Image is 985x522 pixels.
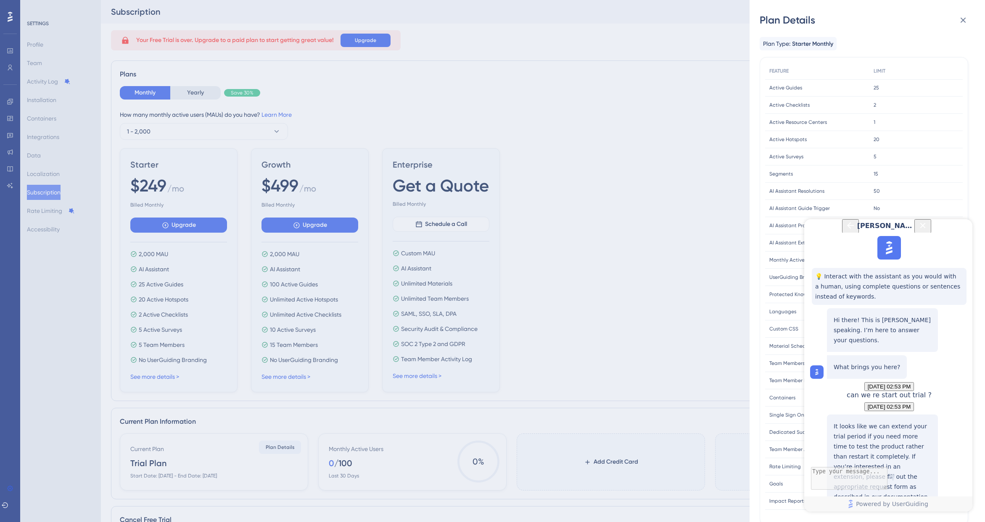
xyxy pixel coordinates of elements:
[769,222,835,229] span: AI Assistant Prompt Modifier
[874,68,885,74] span: LIMIT
[874,205,880,212] span: No
[769,308,796,315] span: Languages
[769,412,818,418] span: Single Sign On (SSO)
[769,325,798,332] span: Custom CSS
[769,119,827,126] span: Active Resource Centers
[769,377,848,384] span: Team Member Role Management
[769,102,810,108] span: Active Checklists
[874,84,879,91] span: 25
[769,274,821,281] span: UserGuiding Branding
[52,280,124,290] span: Powered by UserGuiding
[874,171,878,177] span: 15
[874,153,877,160] span: 5
[769,239,863,246] span: AI Assistant External URL Multiple Paths
[7,248,83,270] textarea: AI Assistant Text Input
[769,188,824,194] span: AI Assistant Resolutions
[804,219,972,512] iframe: UserGuiding AI Assistant
[769,68,789,74] span: FEATURE
[769,394,795,401] span: Containers
[769,136,807,143] span: Active Hotspots
[769,343,818,349] span: Material Scheduling
[769,84,802,91] span: Active Guides
[874,136,879,143] span: 20
[874,102,876,108] span: 2
[769,446,832,453] span: Team Member Activity Log
[769,171,793,177] span: Segments
[769,257,833,263] span: Monthly Active Users (MAU)
[769,291,865,298] span: Protected Knowledge Base & Product Updates
[769,498,806,504] span: Impact Reports
[874,188,880,194] span: 50
[83,254,92,264] div: Send Message
[769,360,805,367] span: Team Members
[769,205,830,212] span: AI Assistant Guide Trigger
[760,13,975,27] div: Plan Details
[792,39,833,49] span: Starter Monthly
[769,463,801,470] span: Rate Limiting
[769,429,839,435] span: Dedicated Success Manager
[769,153,803,160] span: Active Surveys
[874,119,875,126] span: 1
[763,39,790,49] span: Plan Type:
[29,202,127,293] p: It looks like we can extend your trial period if you need more time to test the product rather th...
[769,480,783,487] span: Goals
